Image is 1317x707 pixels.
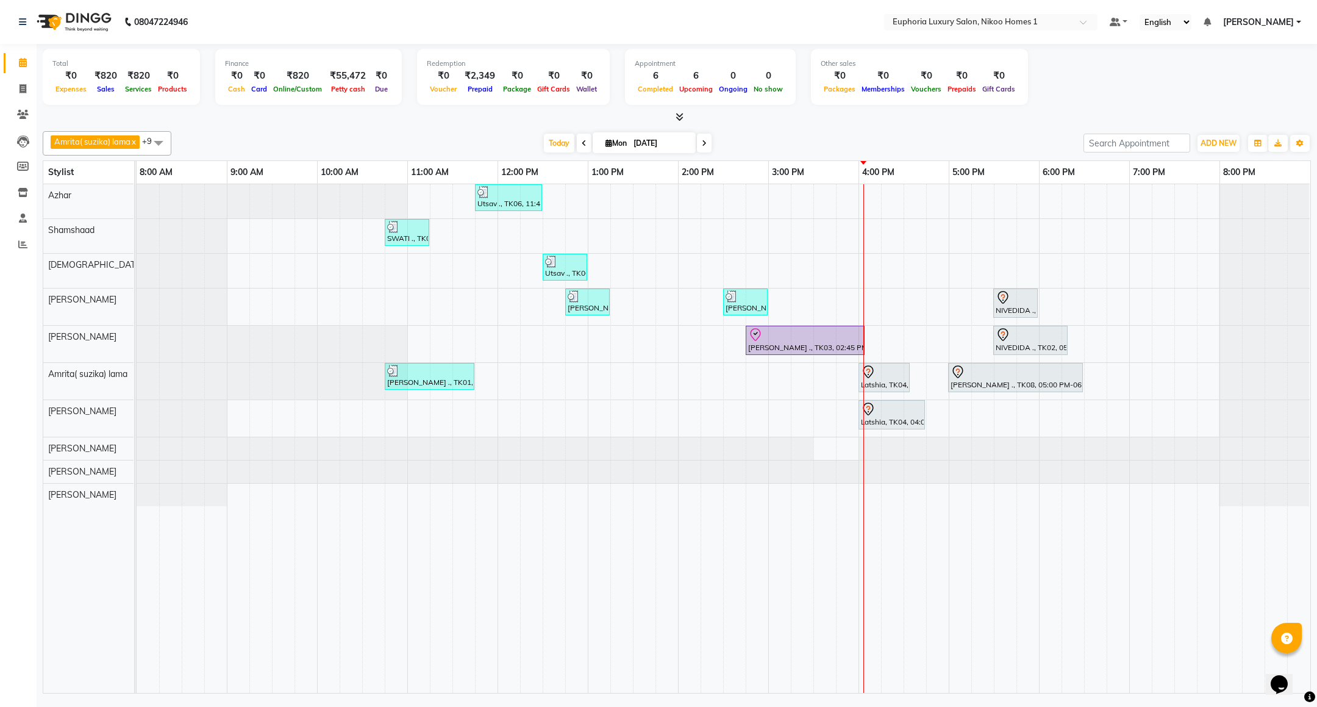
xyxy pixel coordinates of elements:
[408,163,452,181] a: 11:00 AM
[1223,16,1294,29] span: [PERSON_NAME]
[142,136,161,146] span: +9
[1083,134,1190,153] input: Search Appointment
[1040,163,1078,181] a: 6:00 PM
[225,85,248,93] span: Cash
[48,466,116,477] span: [PERSON_NAME]
[386,365,473,388] div: [PERSON_NAME] ., TK01, 10:45 AM-11:45 AM, EL-Eyebrows Threading,EL-Upperlip Threading,EL-Chin / N...
[860,402,924,428] div: Latshia, TK04, 04:00 PM-04:45 PM, EL-Express Pedi
[155,69,190,83] div: ₹0
[716,85,751,93] span: Ongoing
[858,69,908,83] div: ₹0
[821,85,858,93] span: Packages
[270,85,325,93] span: Online/Custom
[949,365,1082,390] div: [PERSON_NAME] ., TK08, 05:00 PM-06:30 PM, EP-[PERSON_NAME]
[944,85,979,93] span: Prepaids
[328,85,368,93] span: Petty cash
[134,5,188,39] b: 08047224946
[679,163,717,181] a: 2:00 PM
[944,69,979,83] div: ₹0
[325,69,371,83] div: ₹55,472
[427,59,600,69] div: Redemption
[225,69,248,83] div: ₹0
[427,85,460,93] span: Voucher
[227,163,266,181] a: 9:00 AM
[676,85,716,93] span: Upcoming
[52,59,190,69] div: Total
[588,163,627,181] a: 1:00 PM
[573,69,600,83] div: ₹0
[751,85,786,93] span: No show
[821,69,858,83] div: ₹0
[994,328,1066,353] div: NIVEDIDA ., TK02, 05:30 PM-06:20 PM, EP-Full Arms Cream Wax
[635,59,786,69] div: Appointment
[48,368,127,379] span: Amrita( suzika) lama
[130,137,136,146] a: x
[52,69,90,83] div: ₹0
[635,69,676,83] div: 6
[460,69,500,83] div: ₹2,349
[908,69,944,83] div: ₹0
[318,163,362,181] a: 10:00 AM
[48,190,71,201] span: Azhar
[500,69,534,83] div: ₹0
[48,406,116,417] span: [PERSON_NAME]
[534,85,573,93] span: Gift Cards
[94,85,118,93] span: Sales
[48,443,116,454] span: [PERSON_NAME]
[122,69,155,83] div: ₹820
[427,69,460,83] div: ₹0
[122,85,155,93] span: Services
[544,134,574,153] span: Today
[1130,163,1168,181] a: 7:00 PM
[544,256,586,279] div: Utsav ., TK06, 12:30 PM-01:00 PM, EP-[PERSON_NAME] Trim/Design MEN
[751,69,786,83] div: 0
[386,221,428,244] div: SWATI ., TK05, 10:45 AM-11:15 AM, EP-Advanced Kid Cut Girl (Below 8 Yrs)
[747,328,863,353] div: [PERSON_NAME] ., TK03, 02:45 PM-04:05 PM, EP-Brilliance White
[371,69,392,83] div: ₹0
[716,69,751,83] div: 0
[1220,163,1258,181] a: 8:00 PM
[476,186,541,209] div: Utsav ., TK06, 11:45 AM-12:30 PM, EP-HAIR CUT (Creative Stylist) with hairwash MEN
[1201,138,1237,148] span: ADD NEW
[52,85,90,93] span: Expenses
[573,85,600,93] span: Wallet
[270,69,325,83] div: ₹820
[858,85,908,93] span: Memberships
[994,290,1037,316] div: NIVEDIDA ., TK02, 05:30 PM-06:00 PM, EL-Kid Cut (Below 8 Yrs) BOY
[860,365,908,390] div: Latshia, TK04, 04:00 PM-04:35 PM, EL-Express Mani
[48,294,116,305] span: [PERSON_NAME]
[979,69,1018,83] div: ₹0
[908,85,944,93] span: Vouchers
[248,69,270,83] div: ₹0
[31,5,115,39] img: logo
[465,85,496,93] span: Prepaid
[155,85,190,93] span: Products
[534,69,573,83] div: ₹0
[248,85,270,93] span: Card
[48,259,143,270] span: [DEMOGRAPHIC_DATA]
[635,85,676,93] span: Completed
[724,290,766,314] div: [PERSON_NAME], TK09, 02:30 PM-03:00 PM, EL-HAIR CUT (Senior Stylist) with hairwash MEN
[54,137,130,146] span: Amrita( suzika) lama
[90,69,122,83] div: ₹820
[498,163,541,181] a: 12:00 PM
[676,69,716,83] div: 6
[1197,135,1240,152] button: ADD NEW
[500,85,534,93] span: Package
[48,224,95,235] span: Shamshaad
[602,138,630,148] span: Mon
[372,85,391,93] span: Due
[566,290,609,314] div: [PERSON_NAME] ., TK07, 12:45 PM-01:15 PM, EL-HAIR CUT (Senior Stylist) with hairwash MEN
[949,163,988,181] a: 5:00 PM
[48,167,74,178] span: Stylist
[821,59,1018,69] div: Other sales
[48,331,116,342] span: [PERSON_NAME]
[1266,658,1305,695] iframe: chat widget
[225,59,392,69] div: Finance
[979,85,1018,93] span: Gift Cards
[859,163,898,181] a: 4:00 PM
[769,163,807,181] a: 3:00 PM
[630,134,691,153] input: 2025-09-01
[48,489,116,500] span: [PERSON_NAME]
[137,163,176,181] a: 8:00 AM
